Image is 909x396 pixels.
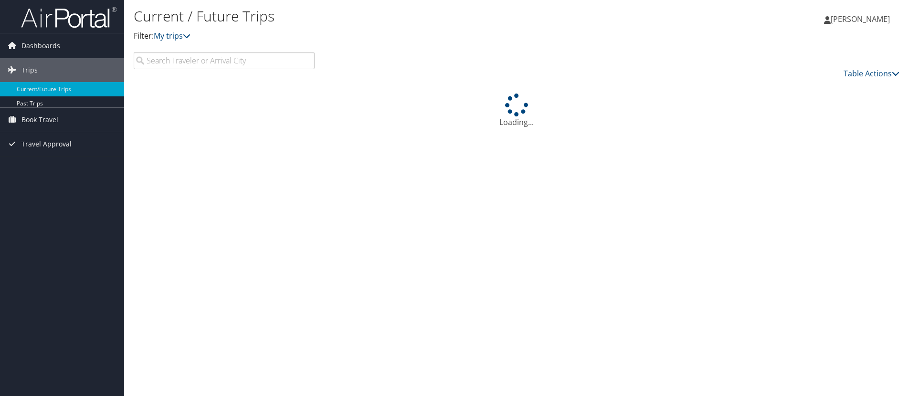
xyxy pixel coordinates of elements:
img: airportal-logo.png [21,6,116,29]
a: [PERSON_NAME] [824,5,899,33]
span: Travel Approval [21,132,72,156]
a: My trips [154,31,190,41]
span: [PERSON_NAME] [831,14,890,24]
div: Loading... [134,94,899,128]
a: Table Actions [844,68,899,79]
p: Filter: [134,30,644,42]
h1: Current / Future Trips [134,6,644,26]
input: Search Traveler or Arrival City [134,52,315,69]
span: Trips [21,58,38,82]
span: Dashboards [21,34,60,58]
span: Book Travel [21,108,58,132]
